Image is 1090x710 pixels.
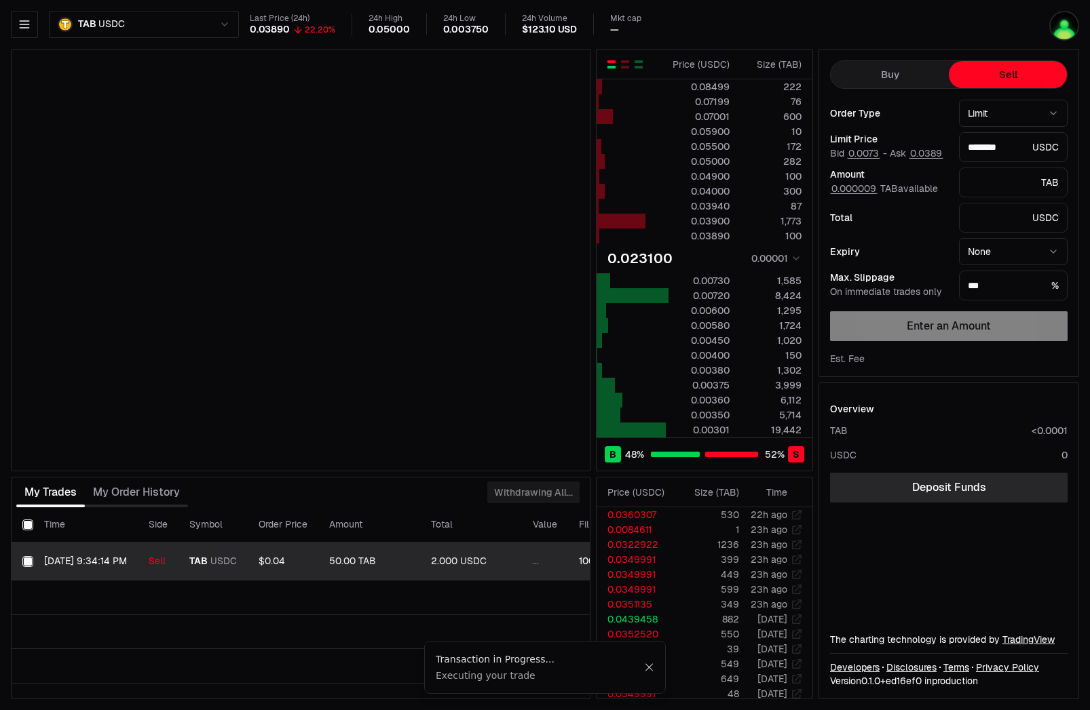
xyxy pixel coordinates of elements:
td: 550 [675,627,740,642]
th: Symbol [178,507,248,543]
button: 0.00001 [747,250,802,267]
span: USDC [98,18,124,31]
button: Show Buy Orders Only [633,59,644,70]
span: Bid - [830,148,887,160]
td: 0.0360307 [597,507,675,522]
span: 48 % [625,448,644,461]
span: TAB available [830,182,938,195]
div: 50.00 TAB [329,555,409,568]
span: ed16ef08357c4fac6bcb8550235135a1bae36155 [886,675,922,687]
div: 0.00380 [669,363,730,377]
div: Max. Slippage [830,273,948,282]
div: Size ( TAB ) [741,58,802,71]
div: Mkt cap [610,14,641,24]
th: Value [522,507,568,543]
th: Amount [318,507,420,543]
div: 0.08499 [669,80,730,94]
time: 23h ago [751,553,787,566]
time: [DATE] [757,613,787,625]
div: Size ( TAB ) [686,486,739,499]
div: Limit Price [830,134,948,144]
div: 1,585 [741,274,802,288]
div: 300 [741,184,802,198]
time: [DATE] [757,658,787,670]
time: 23h ago [751,583,787,595]
span: 52 % [765,448,785,461]
a: TradingView [1002,633,1055,646]
span: S [793,448,800,461]
td: 48 [675,686,740,701]
div: Price ( USDC ) [607,486,675,499]
a: Deposit Funds [830,473,1068,502]
button: Sell [949,61,1067,88]
div: 0.00375 [669,378,730,392]
div: 1,773 [741,214,802,228]
div: Version 0.1.0 + in production [830,674,1068,688]
div: 0.00450 [669,334,730,347]
div: 100 [741,170,802,183]
td: 349 [675,597,740,612]
button: Close [644,662,654,673]
div: 0.00350 [669,408,730,422]
span: USDC [210,555,237,568]
div: 5,714 [741,408,802,422]
div: — [610,24,619,36]
td: 882 [675,612,740,627]
div: Order Type [830,109,948,118]
div: 1,302 [741,363,802,377]
span: TAB [78,18,96,31]
div: 0 [1061,448,1068,462]
td: 0.0084611 [597,522,675,537]
div: % [959,271,1068,300]
div: ... [533,555,557,568]
th: Total [420,507,522,543]
div: 6,112 [741,393,802,407]
div: On immediate trades only [830,286,948,298]
div: Overview [830,402,874,416]
button: Buy [831,61,949,88]
button: Show Sell Orders Only [620,59,631,70]
div: TAB [959,167,1068,197]
div: Executing your trade [436,669,644,682]
button: None [959,238,1068,265]
div: Last Price (24h) [250,14,335,24]
time: [DATE] 9:34:14 PM [44,555,127,567]
div: 19,442 [741,423,802,437]
div: 0.07001 [669,110,730,123]
div: 87 [741,199,802,213]
div: 0.023100 [607,249,673,268]
button: My Order History [85,479,188,506]
div: USDC [959,132,1068,162]
td: 549 [675,656,740,671]
th: Time [33,507,138,543]
td: 0.0352520 [597,627,675,642]
button: Limit [959,100,1068,127]
div: 0.00730 [669,274,730,288]
div: 8,424 [741,289,802,302]
span: $0.04 [259,555,285,567]
td: 399 [675,552,740,567]
div: 150 [741,349,802,362]
img: TAB.png [58,17,73,32]
button: 0.0389 [909,148,943,159]
div: 0.05000 [369,24,410,36]
div: 100 [741,229,802,243]
td: 1 [675,522,740,537]
div: 282 [741,155,802,168]
div: The charting technology is provided by [830,633,1068,646]
button: My Trades [16,479,85,506]
time: [DATE] [757,628,787,640]
div: TAB [830,424,848,437]
span: TAB [189,555,208,568]
td: 0.0349991 [597,567,675,582]
button: Show Buy and Sell Orders [606,59,617,70]
div: 0.03940 [669,199,730,213]
div: 1,020 [741,334,802,347]
td: 0.0439458 [597,612,675,627]
div: 0.04000 [669,184,730,198]
div: 10 [741,125,802,138]
button: Select all [22,519,33,530]
div: <0.0001 [1032,424,1068,437]
td: 530 [675,507,740,522]
div: 0.00400 [669,349,730,362]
